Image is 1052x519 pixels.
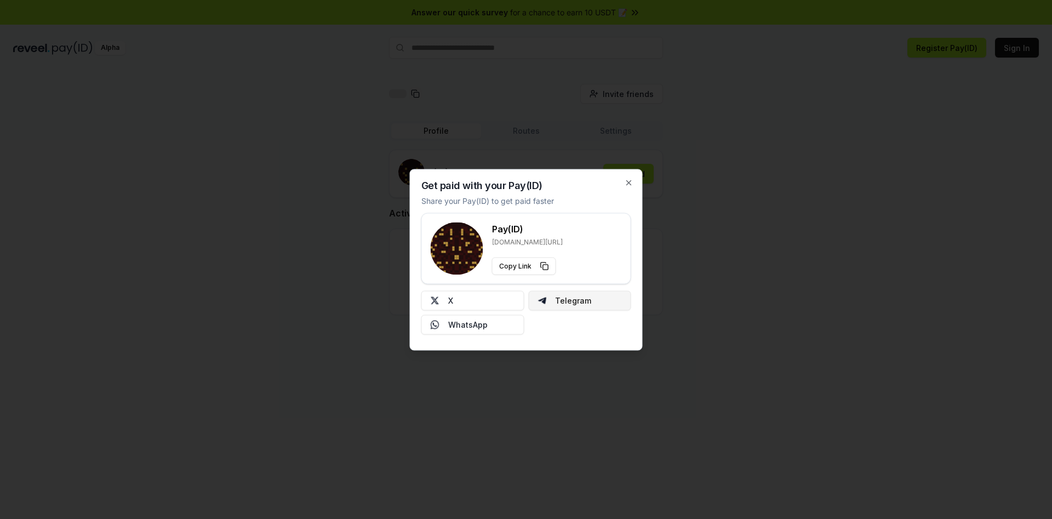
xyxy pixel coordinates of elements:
[538,296,546,305] img: Telegram
[421,290,524,310] button: X
[492,237,563,246] p: [DOMAIN_NAME][URL]
[431,320,439,329] img: Whatsapp
[492,257,556,275] button: Copy Link
[421,315,524,334] button: WhatsApp
[528,290,631,310] button: Telegram
[421,180,542,190] h2: Get paid with your Pay(ID)
[492,222,563,235] h3: Pay(ID)
[421,195,554,206] p: Share your Pay(ID) to get paid faster
[431,296,439,305] img: X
